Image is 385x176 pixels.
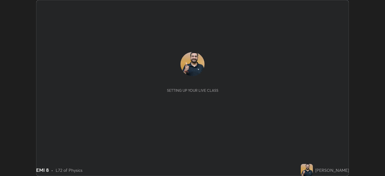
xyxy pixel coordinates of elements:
[56,167,82,173] div: L72 of Physics
[301,164,313,176] img: ff9b44368b1746629104e40f292850d8.jpg
[36,166,49,174] div: EMI 8
[51,167,53,173] div: •
[180,52,205,76] img: ff9b44368b1746629104e40f292850d8.jpg
[167,88,218,93] div: Setting up your live class
[315,167,349,173] div: [PERSON_NAME]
